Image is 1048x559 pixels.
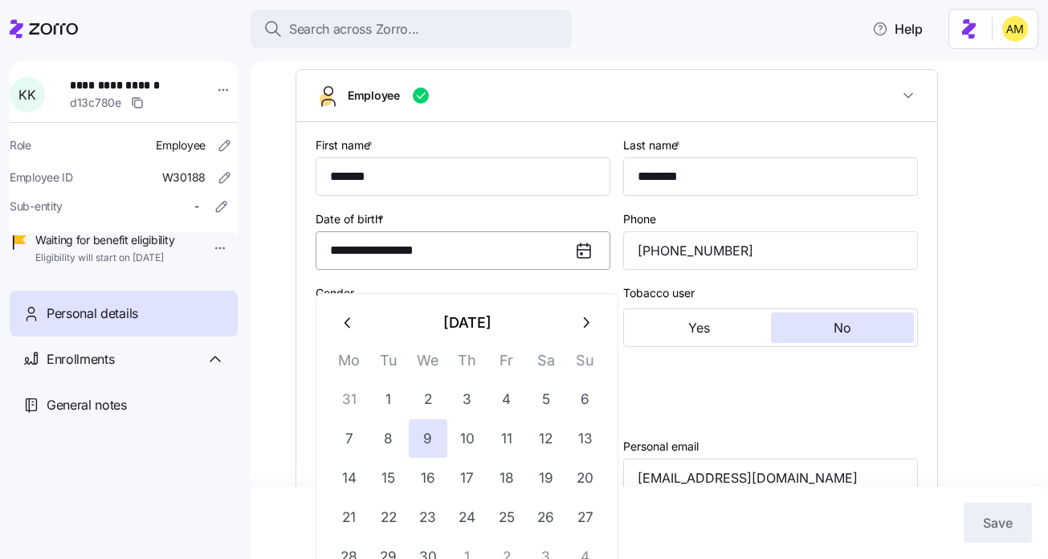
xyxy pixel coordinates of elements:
[526,349,565,380] th: Sa
[448,380,487,418] button: 3 September 1987
[409,459,447,497] button: 16 September 1987
[834,321,851,334] span: No
[1002,16,1028,42] img: dfaaf2f2725e97d5ef9e82b99e83f4d7
[316,284,354,302] label: Gender
[330,380,369,418] button: 31 August 1987
[872,19,923,39] span: Help
[527,380,565,418] button: 5 September 1987
[859,13,936,45] button: Help
[70,95,121,111] span: d13c780e
[448,498,487,537] button: 24 September 1987
[329,349,369,380] th: Mo
[162,169,206,186] span: W30188
[194,198,199,214] span: -
[296,70,937,122] button: Employee
[487,349,526,380] th: Fr
[316,210,387,228] label: Date of birth
[527,459,565,497] button: 19 September 1987
[487,459,526,497] button: 18 September 1987
[47,349,114,369] span: Enrollments
[566,459,605,497] button: 20 September 1987
[623,137,683,154] label: Last name
[566,380,605,418] button: 6 September 1987
[330,498,369,537] button: 21 September 1987
[623,231,918,270] input: Phone
[527,419,565,458] button: 12 September 1987
[566,498,605,537] button: 27 September 1987
[623,284,695,302] label: Tobacco user
[368,304,566,342] button: [DATE]
[251,10,572,48] button: Search across Zorro...
[47,395,127,415] span: General notes
[527,498,565,537] button: 26 September 1987
[369,349,408,380] th: Tu
[35,232,174,248] span: Waiting for benefit eligibility
[983,513,1013,532] span: Save
[289,19,419,39] span: Search across Zorro...
[623,459,918,497] input: Email
[369,498,408,537] button: 22 September 1987
[10,137,31,153] span: Role
[18,88,35,101] span: K K
[369,380,408,418] button: 1 September 1987
[409,380,447,418] button: 2 September 1987
[409,419,447,458] button: 9 September 1987
[688,321,710,334] span: Yes
[35,251,174,265] span: Eligibility will start on [DATE]
[10,198,63,214] span: Sub-entity
[316,137,376,154] label: First name
[408,349,447,380] th: We
[487,380,526,418] button: 4 September 1987
[156,137,206,153] span: Employee
[623,210,656,228] label: Phone
[448,419,487,458] button: 10 September 1987
[10,169,73,186] span: Employee ID
[330,459,369,497] button: 14 September 1987
[47,304,138,324] span: Personal details
[487,419,526,458] button: 11 September 1987
[566,419,605,458] button: 13 September 1987
[330,419,369,458] button: 7 September 1987
[565,349,605,380] th: Su
[448,459,487,497] button: 17 September 1987
[409,498,447,537] button: 23 September 1987
[369,459,408,497] button: 15 September 1987
[369,419,408,458] button: 8 September 1987
[348,88,400,104] span: Employee
[447,349,487,380] th: Th
[964,503,1032,543] button: Save
[623,438,699,455] label: Personal email
[487,498,526,537] button: 25 September 1987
